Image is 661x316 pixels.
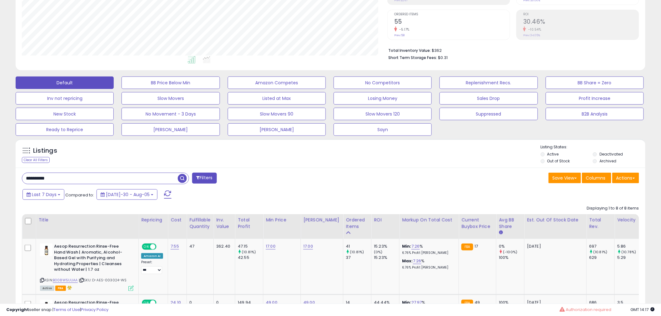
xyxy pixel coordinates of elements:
[374,244,399,249] div: 15.23%
[303,217,340,223] div: [PERSON_NAME]
[97,189,157,200] button: [DATE]-30 - Aug-05
[142,244,150,249] span: ON
[65,192,94,198] span: Compared to:
[40,244,134,290] div: ASIN:
[141,217,165,223] div: Repricing
[397,27,410,32] small: -5.17%
[303,243,313,249] a: 17.00
[6,307,29,313] strong: Copyright
[228,123,326,136] button: [PERSON_NAME]
[54,244,130,274] b: Aesop Resurrection Rinse-Free Hand Wash | Aromatic, Alcohol-Based Gel with Purifying and Hydratin...
[141,253,163,259] div: Amazon AI
[189,244,209,249] div: 47
[16,77,114,89] button: Default
[81,307,108,313] a: Privacy Policy
[527,244,582,249] p: [DATE]
[40,286,54,291] span: All listings currently available for purchase on Amazon
[546,77,644,89] button: BB Share = Zero
[475,243,478,249] span: 17
[413,258,421,264] a: 7.26
[566,307,611,313] span: Authorization required
[461,217,494,230] div: Current Buybox Price
[546,92,644,105] button: Profit Increase
[16,123,114,136] button: Ready to Reprice
[400,214,459,239] th: The percentage added to the cost of goods (COGS) that forms the calculator for Min & Max prices.
[589,244,614,249] div: 697
[334,108,432,120] button: Slow Movers 120
[334,77,432,89] button: No Competitors
[440,77,538,89] button: Replenishment Recs.
[228,108,326,120] button: Slow Movers 90
[402,244,454,255] div: %
[582,173,611,183] button: Columns
[523,13,639,16] span: ROI
[617,244,643,249] div: 5.86
[53,278,78,283] a: B008W5UUAA
[216,217,232,230] div: Inv. value
[599,158,616,164] label: Archived
[631,307,655,313] span: 2025-08-13 14:17 GMT
[346,217,369,230] div: Ordered Items
[346,244,371,249] div: 41
[53,307,80,313] a: Terms of Use
[402,258,454,270] div: %
[549,173,581,183] button: Save View
[499,230,503,235] small: Avg BB Share.
[66,285,72,290] i: hazardous material
[238,255,263,260] div: 42.55
[394,33,405,37] small: Prev: 58
[526,27,541,32] small: -10.54%
[106,191,150,198] span: [DATE]-30 - Aug-05
[394,18,510,27] h2: 55
[388,55,437,60] b: Short Term Storage Fees:
[189,217,211,230] div: Fulfillable Quantity
[411,243,420,249] a: 7.26
[523,18,639,27] h2: 30.46%
[589,255,614,260] div: 629
[388,46,634,54] li: $362
[216,244,230,249] div: 362.40
[402,217,456,223] div: Markup on Total Cost
[40,244,52,256] img: 31qwUK-6uVL._SL40_.jpg
[350,249,364,254] small: (10.81%)
[171,243,179,249] a: 7.55
[374,217,397,223] div: ROI
[523,33,540,37] small: Prev: 34.05%
[122,108,220,120] button: No Movement - 3 Days
[228,92,326,105] button: Listed at Max
[22,157,50,163] div: Clear All Filters
[547,151,559,157] label: Active
[122,92,220,105] button: Slow Movers
[55,286,66,291] span: FBA
[599,151,623,157] label: Deactivated
[440,92,538,105] button: Sales Drop
[547,158,570,164] label: Out of Stock
[192,173,216,184] button: Filters
[394,13,510,16] span: Ordered Items
[33,146,57,155] h5: Listings
[541,144,645,150] p: Listing States:
[334,123,432,136] button: Sayn
[499,255,524,260] div: 100%
[438,55,448,61] span: $0.31
[587,205,639,211] div: Displaying 1 to 8 of 8 items
[440,108,538,120] button: Suppressed
[617,217,640,223] div: Velocity
[16,108,114,120] button: New Stock
[586,175,606,181] span: Columns
[32,191,57,198] span: Last 7 Days
[546,108,644,120] button: B2B Analysis
[122,77,220,89] button: BB Price Below Min
[402,265,454,270] p: 6.76% Profit [PERSON_NAME]
[228,77,326,89] button: Amazon Competes
[374,255,399,260] div: 15.23%
[593,249,607,254] small: (10.81%)
[402,258,413,264] b: Max:
[499,217,522,230] div: Avg BB Share
[141,260,163,274] div: Preset:
[171,217,184,223] div: Cost
[334,92,432,105] button: Losing Money
[22,189,64,200] button: Last 7 Days
[242,249,256,254] small: (10.81%)
[589,217,612,230] div: Total Rev.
